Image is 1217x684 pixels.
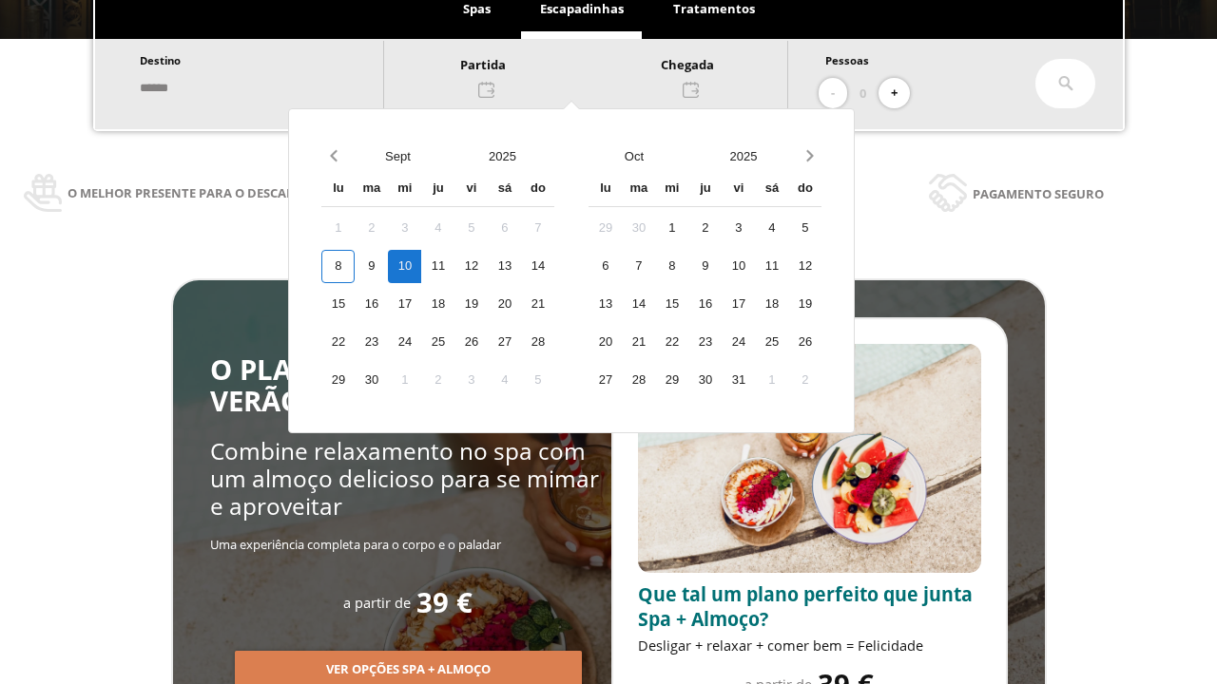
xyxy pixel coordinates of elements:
div: do [788,173,821,206]
div: 24 [722,326,755,359]
div: 27 [589,364,622,397]
div: 4 [488,364,521,397]
span: Pagamento seguro [973,183,1104,204]
div: 26 [454,326,488,359]
div: vi [454,173,488,206]
span: Combine relaxamento no spa com um almoço delicioso para se mimar e aproveitar [210,435,599,522]
span: 39 € [416,587,473,618]
div: 29 [321,364,355,397]
span: Uma experiência completa para o corpo e o paladar [210,536,501,553]
div: 30 [622,212,655,245]
div: 6 [488,212,521,245]
div: Calendar wrapper [589,173,821,397]
div: 11 [421,250,454,283]
div: do [521,173,554,206]
div: lu [321,173,355,206]
button: Previous month [321,140,345,173]
div: 16 [688,288,722,321]
div: 2 [355,212,388,245]
div: Calendar days [589,212,821,397]
div: ju [421,173,454,206]
div: mi [388,173,421,206]
span: 0 [860,83,866,104]
div: 8 [321,250,355,283]
div: ju [688,173,722,206]
div: sá [755,173,788,206]
div: 1 [755,364,788,397]
div: 9 [355,250,388,283]
div: 26 [788,326,821,359]
div: 5 [788,212,821,245]
a: Ver opções Spa + Almoço [235,660,582,677]
div: ma [622,173,655,206]
div: 25 [755,326,788,359]
div: 5 [454,212,488,245]
div: 23 [355,326,388,359]
div: 18 [755,288,788,321]
div: lu [589,173,622,206]
div: 1 [388,364,421,397]
div: 21 [521,288,554,321]
div: 20 [488,288,521,321]
div: 4 [421,212,454,245]
div: mi [655,173,688,206]
div: 12 [788,250,821,283]
button: Next month [798,140,821,173]
div: 10 [722,250,755,283]
div: 15 [655,288,688,321]
div: 7 [622,250,655,283]
span: a partir de [343,593,411,612]
div: 30 [688,364,722,397]
div: 23 [688,326,722,359]
span: Destino [140,53,181,67]
div: 29 [655,364,688,397]
div: 17 [722,288,755,321]
div: 8 [655,250,688,283]
div: 25 [421,326,454,359]
div: 28 [521,326,554,359]
img: promo-sprunch.ElVl7oUD.webp [638,344,981,573]
div: 13 [589,288,622,321]
div: 3 [454,364,488,397]
div: 31 [722,364,755,397]
div: 1 [655,212,688,245]
div: 1 [321,212,355,245]
button: Open years overlay [688,140,798,173]
div: 3 [388,212,421,245]
button: Open months overlay [579,140,688,173]
span: Pessoas [825,53,869,67]
div: 13 [488,250,521,283]
div: 6 [589,250,622,283]
span: O melhor presente para o descanso e a saúde [68,182,377,203]
div: 21 [622,326,655,359]
div: 2 [688,212,722,245]
span: Ver opções Spa + Almoço [326,660,491,679]
div: 9 [688,250,722,283]
div: 11 [755,250,788,283]
div: 29 [589,212,622,245]
div: 24 [388,326,421,359]
div: 28 [622,364,655,397]
div: 4 [755,212,788,245]
div: 15 [321,288,355,321]
button: - [819,78,847,109]
div: 7 [521,212,554,245]
div: 16 [355,288,388,321]
div: sá [488,173,521,206]
div: 22 [655,326,688,359]
div: 2 [788,364,821,397]
div: Calendar wrapper [321,173,554,397]
button: + [879,78,910,109]
div: 14 [622,288,655,321]
div: 2 [421,364,454,397]
div: 22 [321,326,355,359]
div: vi [722,173,755,206]
div: 30 [355,364,388,397]
div: 20 [589,326,622,359]
div: 17 [388,288,421,321]
div: 12 [454,250,488,283]
div: 5 [521,364,554,397]
span: Que tal um plano perfeito que junta Spa + Almoço? [638,581,973,632]
span: O PLANO MAIS GOSTOSO DO VERÃO: SPA + ALMOÇO [210,351,605,420]
div: 14 [521,250,554,283]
